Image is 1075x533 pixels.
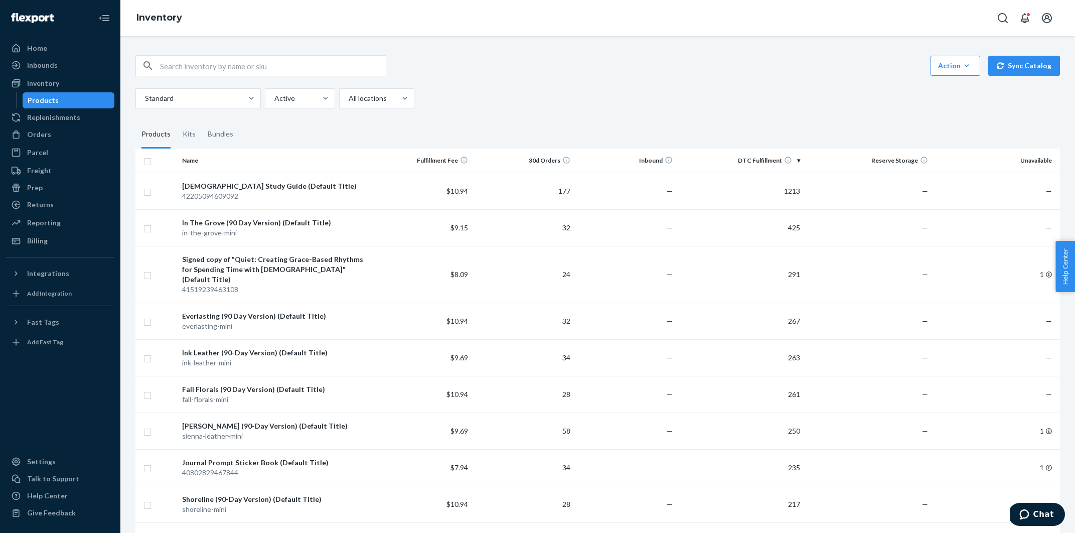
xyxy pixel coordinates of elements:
[472,449,574,486] td: 34
[677,339,805,376] td: 263
[667,390,673,398] span: —
[6,454,114,470] a: Settings
[1015,8,1035,28] button: Open notifications
[27,474,79,484] div: Talk to Support
[938,61,973,71] div: Action
[27,60,58,70] div: Inbounds
[677,376,805,413] td: 261
[6,286,114,302] a: Add Integration
[667,223,673,232] span: —
[6,180,114,196] a: Prep
[27,491,68,501] div: Help Center
[922,270,928,279] span: —
[1046,353,1052,362] span: —
[922,463,928,472] span: —
[446,187,468,195] span: $10.94
[932,246,1060,303] td: 1
[1046,390,1052,398] span: —
[922,390,928,398] span: —
[273,93,274,103] input: Active
[1037,8,1057,28] button: Open account menu
[804,149,932,173] th: Reserve Storage
[23,92,115,108] a: Products
[27,218,61,228] div: Reporting
[472,173,574,209] td: 177
[6,75,114,91] a: Inventory
[1046,223,1052,232] span: —
[128,4,190,33] ol: breadcrumbs
[1010,503,1065,528] iframe: Opens a widget where you can chat to one of our agents
[6,314,114,330] button: Fast Tags
[6,334,114,350] a: Add Fast Tag
[182,494,366,504] div: Shoreline (90-Day Version) (Default Title)
[1046,317,1052,325] span: —
[182,218,366,228] div: In The Grove (90 Day Version) (Default Title)
[6,197,114,213] a: Returns
[677,209,805,246] td: 425
[988,56,1060,76] button: Sync Catalog
[182,358,366,368] div: ink-leather-mini
[182,191,366,201] div: 42205094609092
[27,43,47,53] div: Home
[667,353,673,362] span: —
[922,223,928,232] span: —
[182,311,366,321] div: Everlasting (90 Day Version) (Default Title)
[6,126,114,143] a: Orders
[922,317,928,325] span: —
[27,457,56,467] div: Settings
[667,187,673,195] span: —
[94,8,114,28] button: Close Navigation
[932,413,1060,449] td: 1
[208,120,233,149] div: Bundles
[993,8,1013,28] button: Open Search Box
[183,120,196,149] div: Kits
[348,93,349,103] input: All locations
[6,57,114,73] a: Inbounds
[27,317,59,327] div: Fast Tags
[667,427,673,435] span: —
[932,449,1060,486] td: 1
[1055,241,1075,292] button: Help Center
[472,303,574,339] td: 32
[6,215,114,231] a: Reporting
[6,471,114,487] button: Talk to Support
[136,12,182,23] a: Inventory
[450,223,468,232] span: $9.15
[472,209,574,246] td: 32
[472,339,574,376] td: 34
[182,254,366,285] div: Signed copy of "Quiet: Creating Grace-Based Rhythms for Spending Time with [DEMOGRAPHIC_DATA]" (D...
[27,148,48,158] div: Parcel
[6,163,114,179] a: Freight
[667,317,673,325] span: —
[182,228,366,238] div: in-the-grove-mini
[446,390,468,398] span: $10.94
[182,321,366,331] div: everlasting-mini
[11,13,54,23] img: Flexport logo
[27,289,72,298] div: Add Integration
[677,449,805,486] td: 235
[472,376,574,413] td: 28
[677,173,805,209] td: 1213
[182,431,366,441] div: sienna-leather-mini
[677,413,805,449] td: 250
[1046,187,1052,195] span: —
[667,270,673,279] span: —
[446,500,468,508] span: $10.94
[922,427,928,435] span: —
[27,269,69,279] div: Integrations
[931,56,980,76] button: Action
[450,463,468,472] span: $7.94
[667,500,673,508] span: —
[27,112,80,122] div: Replenishments
[922,187,928,195] span: —
[27,338,63,346] div: Add Fast Tag
[182,458,366,468] div: Journal Prompt Sticker Book (Default Title)
[450,353,468,362] span: $9.69
[182,348,366,358] div: Ink Leather (90-Day Version) (Default Title)
[472,246,574,303] td: 24
[160,56,386,76] input: Search inventory by name or sku
[178,149,370,173] th: Name
[1046,500,1052,508] span: —
[27,78,59,88] div: Inventory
